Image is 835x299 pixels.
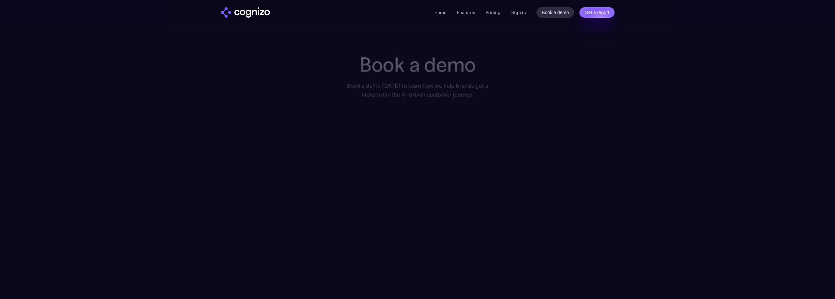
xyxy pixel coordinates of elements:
a: Features [457,10,475,15]
a: Get a report [579,7,615,18]
img: cognizo logo [221,7,270,18]
h1: Book a demo [338,53,497,76]
a: Sign in [511,9,526,16]
div: Book a demo [DATE] to learn how we help brands get a kickstart in the AI-driven customer journey. [338,81,497,99]
a: Home [434,10,447,15]
a: home [221,7,270,18]
a: Pricing [486,10,501,15]
a: Book a demo [536,7,574,18]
